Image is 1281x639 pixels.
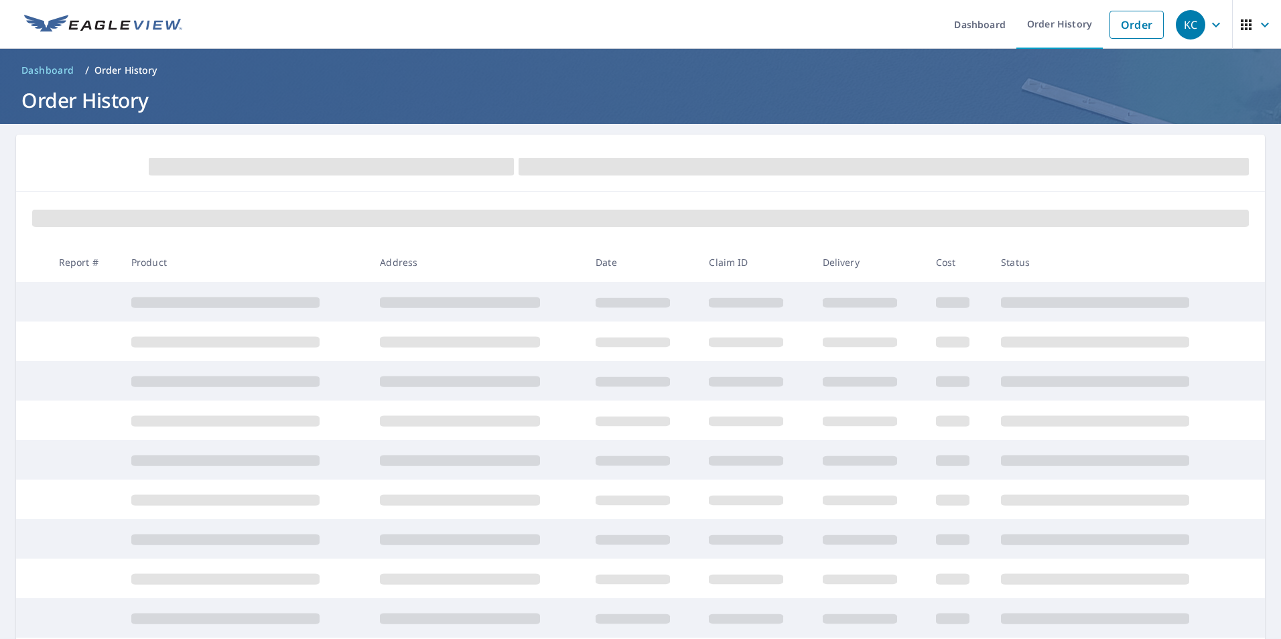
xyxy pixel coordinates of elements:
img: EV Logo [24,15,182,35]
div: KC [1176,10,1205,40]
th: Cost [925,242,990,282]
p: Order History [94,64,157,77]
th: Date [585,242,698,282]
th: Report # [48,242,121,282]
th: Address [369,242,585,282]
h1: Order History [16,86,1265,114]
th: Delivery [812,242,925,282]
span: Dashboard [21,64,74,77]
a: Dashboard [16,60,80,81]
a: Order [1109,11,1164,39]
th: Claim ID [698,242,811,282]
th: Status [990,242,1239,282]
th: Product [121,242,370,282]
li: / [85,62,89,78]
nav: breadcrumb [16,60,1265,81]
